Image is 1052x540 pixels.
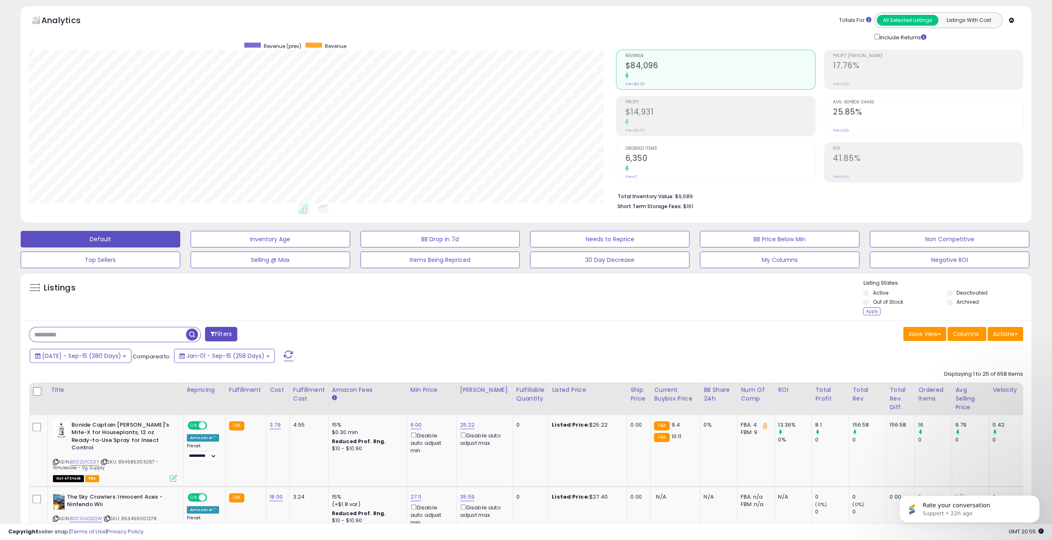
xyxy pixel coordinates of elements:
div: Min Price [410,386,453,394]
div: 0.00 [630,421,644,429]
div: Cost [270,386,286,394]
span: 10.11 [672,432,682,440]
div: Amazon AI * [187,506,219,514]
div: Preset: [187,443,219,462]
div: $10 - $10.90 [332,445,401,452]
button: Columns [947,327,986,341]
h2: 6,350 [625,154,815,165]
small: Prev: N/A [833,82,849,86]
span: Revenue (prev) [264,43,301,50]
button: BB Drop in 7d [360,231,520,247]
strong: Copyright [8,528,38,535]
div: FBA: 4 [741,421,768,429]
div: 0.00 [630,493,644,501]
span: OFF [206,422,219,429]
div: 156.58 [852,421,886,429]
div: Fulfillment [229,386,262,394]
iframe: Intercom notifications message [887,478,1052,536]
button: Negative ROI [870,252,1029,268]
span: Columns [953,330,979,338]
span: [DATE] - Sep-15 (380 Days) [42,352,121,360]
div: 0 [852,436,886,444]
div: Disable auto adjust max [460,431,506,447]
span: | SKU: 854585303267 - Wholesale - Vg Supply [53,458,158,471]
small: Prev: N/A [833,174,849,179]
div: 0 [516,493,542,501]
span: Compared to: [133,353,171,360]
b: The Sky Crawlers: Innocent Aces - Nintendo Wii [67,493,167,511]
a: B002LFCS3Y [70,458,99,466]
small: FBA [654,433,669,442]
b: Bonide Captain [PERSON_NAME]'s Mite-X for Houseplants, 12 oz Ready-to-Use Spray for Insect Control [72,421,172,454]
div: Amazon AI * [187,434,219,442]
h2: 17.76% [833,61,1023,72]
div: 0% [778,436,811,444]
div: Total Rev. [852,386,883,403]
small: Prev: $0.00 [625,82,644,86]
div: 0 [992,436,1026,444]
div: 3.24 [293,493,322,501]
a: 25.22 [460,421,475,429]
div: 0.42 [992,421,1026,429]
div: 0 [516,421,542,429]
label: Active [873,289,888,296]
h2: $84,096 [625,61,815,72]
a: 6.00 [410,421,422,429]
div: Fulfillment Cost [293,386,325,403]
div: N/A [778,493,805,501]
div: [PERSON_NAME] [460,386,509,394]
div: 0 [955,436,989,444]
small: FBA [229,493,244,502]
span: Profit [PERSON_NAME] [833,54,1023,58]
button: Listings With Cost [938,15,1000,26]
h2: 41.85% [833,154,1023,165]
span: Avg. Buybox Share [833,100,1023,105]
div: Disable auto adjust max [460,503,506,519]
div: 9.79 [955,421,989,429]
div: Amazon Fees [332,386,403,394]
p: Listing States: [863,279,1031,287]
button: My Columns [700,252,859,268]
div: Total Profit [815,386,845,403]
span: Profit [625,100,815,105]
button: Items Being Repriced [360,252,520,268]
button: Needs to Reprice [530,231,689,247]
div: Avg Selling Price [955,386,985,412]
div: Listed Price [552,386,623,394]
small: Prev: 0 [625,174,637,179]
b: Short Term Storage Fees: [617,203,682,210]
div: (+$1.8 var) [332,501,401,508]
small: Prev: N/A [833,128,849,133]
li: $9,689 [617,191,1017,201]
div: $27.40 [552,493,620,501]
span: ON [188,494,199,501]
h5: Listings [44,282,76,294]
div: 15% [332,421,401,429]
button: Selling @ Max [191,252,350,268]
a: 35.59 [460,493,475,501]
button: [DATE] - Sep-15 (380 Days) [30,349,131,363]
div: 0 [918,436,952,444]
div: $0.30 min [332,429,401,436]
div: Totals For [839,17,871,24]
div: ASIN: [53,421,177,481]
div: FBM: n/a [741,501,768,508]
b: Listed Price: [552,493,589,501]
span: N/A [656,493,666,501]
div: $25.22 [552,421,620,429]
a: Privacy Policy [107,528,143,535]
div: 13.36% [778,421,811,429]
div: Preset: [187,515,219,534]
span: 9.4 [672,421,680,429]
div: BB Share 24h. [704,386,734,403]
a: Terms of Use [71,528,106,535]
span: FBA [85,475,99,482]
b: Reduced Prof. Rng. [332,438,386,445]
h5: Analytics [41,14,97,28]
small: FBA [654,421,669,430]
h2: 25.85% [833,107,1023,118]
div: 0 [815,436,849,444]
div: N/A [704,493,731,501]
span: $161 [683,202,693,210]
